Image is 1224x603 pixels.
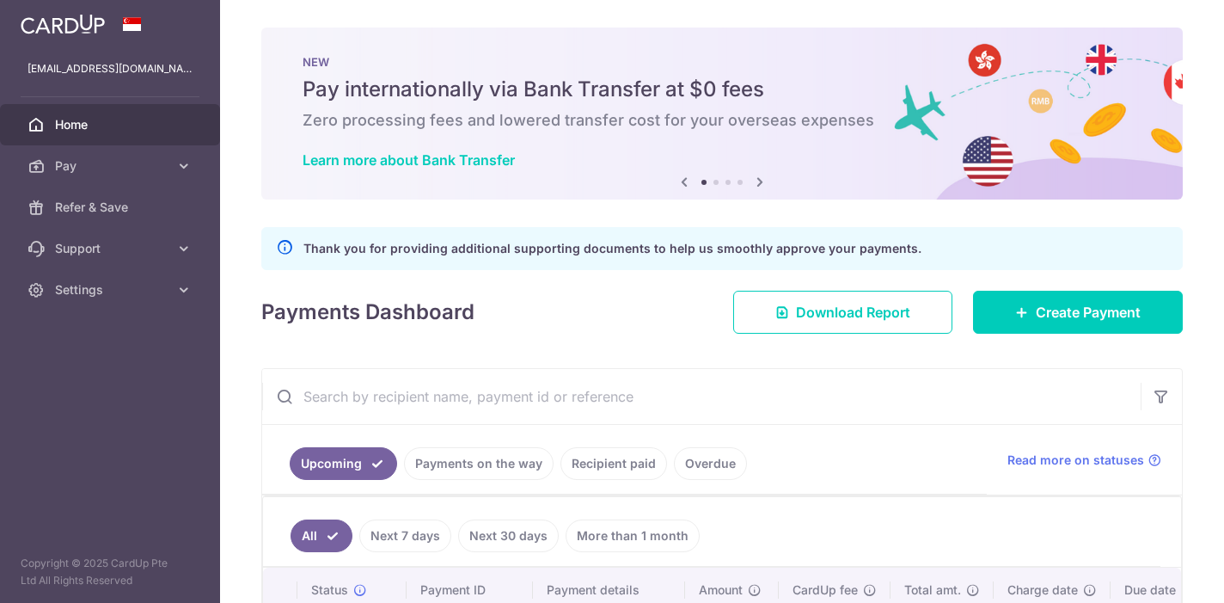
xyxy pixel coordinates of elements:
img: Bank transfer banner [261,28,1183,200]
h6: Zero processing fees and lowered transfer cost for your overseas expenses [303,110,1141,131]
a: Download Report [733,291,952,334]
a: Learn more about Bank Transfer [303,151,515,169]
span: Support [55,240,168,257]
a: Overdue [674,447,747,480]
span: Total amt. [904,581,961,599]
span: CardUp fee [793,581,858,599]
span: Status [311,581,348,599]
input: Search by recipient name, payment id or reference [262,369,1141,424]
a: Recipient paid [560,447,667,480]
h4: Payments Dashboard [261,297,474,328]
span: Download Report [796,302,910,323]
span: Create Payment [1036,302,1141,323]
span: Read more on statuses [1007,452,1144,469]
a: Read more on statuses [1007,452,1161,469]
img: CardUp [21,14,105,34]
a: Upcoming [290,447,397,480]
span: Due date [1124,581,1176,599]
a: Next 7 days [359,520,451,552]
span: Home [55,116,168,133]
span: Refer & Save [55,199,168,216]
a: Create Payment [973,291,1183,334]
a: Next 30 days [458,520,559,552]
span: Amount [699,581,743,599]
span: Pay [55,157,168,175]
p: [EMAIL_ADDRESS][DOMAIN_NAME] [28,60,193,77]
p: Thank you for providing additional supporting documents to help us smoothly approve your payments. [303,238,921,259]
h5: Pay internationally via Bank Transfer at $0 fees [303,76,1141,103]
a: All [291,520,352,552]
p: NEW [303,55,1141,69]
span: Settings [55,281,168,298]
a: Payments on the way [404,447,554,480]
span: Charge date [1007,581,1078,599]
a: More than 1 month [566,520,700,552]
